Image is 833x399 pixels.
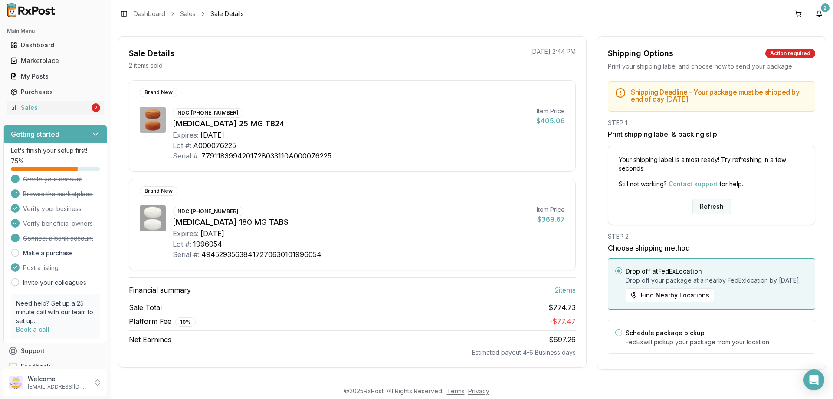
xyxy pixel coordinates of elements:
div: Expires: [173,228,199,239]
div: 2 [92,103,100,112]
a: Sales [180,10,196,18]
a: Marketplace [7,53,104,69]
p: [DATE] 2:44 PM [530,47,576,56]
div: Lot #: [173,239,191,249]
h3: Getting started [11,129,59,139]
button: My Posts [3,69,107,83]
img: Myrbetriq 25 MG TB24 [140,107,166,133]
img: RxPost Logo [3,3,59,17]
div: Print your shipping label and choose how to send your package [608,62,815,71]
div: 1996054 [193,239,222,249]
span: Create your account [23,175,82,184]
p: [EMAIL_ADDRESS][DOMAIN_NAME] [28,383,88,390]
span: Browse the marketplace [23,190,93,198]
div: Shipping Options [608,47,673,59]
nav: breadcrumb [134,10,244,18]
div: Sale Details [129,47,174,59]
span: 75 % [11,157,24,165]
a: Sales2 [7,100,104,115]
a: Privacy [468,387,489,395]
div: Item Price [536,107,565,115]
h3: Print shipping label & packing slip [608,129,815,139]
span: Verify beneficial owners [23,219,93,228]
button: 2 [812,7,826,21]
p: Drop off your package at a nearby FedEx location by [DATE] . [626,276,808,285]
p: FedEx will pickup your package from your location. [626,338,808,346]
div: Marketplace [10,56,100,65]
label: Schedule package pickup [626,329,705,336]
div: STEP 1 [608,119,815,127]
a: Book a call [16,326,49,333]
a: Make a purchase [23,249,73,257]
p: Welcome [28,375,88,383]
img: Nexletol 180 MG TABS [140,205,166,231]
button: Find Nearby Locations [626,288,714,302]
a: Dashboard [7,37,104,53]
div: Serial #: [173,249,200,260]
span: Platform Fee [129,316,196,327]
div: $405.06 [536,115,565,126]
div: Lot #: [173,140,191,151]
span: Sale Total [129,302,162,313]
div: 7791183994201728033110A000076225 [201,151,331,161]
div: Purchases [10,88,100,96]
span: Financial summary [129,285,191,295]
p: Let's finish your setup first! [11,146,100,155]
div: Open Intercom Messenger [803,369,824,390]
div: Serial #: [173,151,200,161]
a: Purchases [7,84,104,100]
span: - $77.47 [549,317,576,326]
a: Invite your colleagues [23,278,86,287]
div: [MEDICAL_DATA] 25 MG TB24 [173,118,529,130]
div: STEP 2 [608,232,815,241]
a: My Posts [7,69,104,84]
h2: Main Menu [7,28,104,35]
button: Refresh [692,199,731,214]
img: User avatar [9,376,23,389]
div: 10 % [175,317,196,327]
div: Item Price [537,205,565,214]
span: $774.73 [548,302,576,313]
p: Your shipping label is almost ready! Try refreshing in a few seconds. [619,155,804,173]
a: Terms [447,387,465,395]
span: Sale Details [210,10,244,18]
span: Post a listing [23,264,59,272]
button: Support [3,343,107,359]
div: Brand New [140,88,177,97]
button: Purchases [3,85,107,99]
span: Feedback [21,362,50,371]
span: 2 item s [555,285,576,295]
button: Marketplace [3,54,107,68]
p: Need help? Set up a 25 minute call with our team to set up. [16,299,95,325]
div: 2 [821,3,830,12]
div: Estimated payout 4-6 Business days [129,348,576,357]
div: NDC: [PHONE_NUMBER] [173,207,243,216]
span: $697.26 [549,335,576,344]
div: 49452935638417270630101996054 [201,249,321,260]
p: 2 items sold [129,61,163,70]
div: Expires: [173,130,199,140]
div: Dashboard [10,41,100,49]
div: Brand New [140,186,177,196]
div: Sales [10,103,90,112]
label: Drop off at FedEx Location [626,267,702,275]
div: [MEDICAL_DATA] 180 MG TABS [173,216,530,228]
div: [DATE] [200,130,224,140]
div: [DATE] [200,228,224,239]
span: Net Earnings [129,334,171,345]
h3: Choose shipping method [608,243,815,253]
h5: Shipping Deadline - Your package must be shipped by end of day [DATE] . [631,89,808,102]
div: NDC: [PHONE_NUMBER] [173,108,243,118]
div: My Posts [10,72,100,81]
button: Sales2 [3,101,107,115]
div: Action required [765,49,815,58]
span: Connect a bank account [23,234,93,243]
button: Dashboard [3,38,107,52]
p: Still not working? for help. [619,180,804,188]
div: A000076225 [193,140,236,151]
span: Verify your business [23,204,82,213]
div: $369.67 [537,214,565,224]
a: Dashboard [134,10,165,18]
button: Feedback [3,359,107,374]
